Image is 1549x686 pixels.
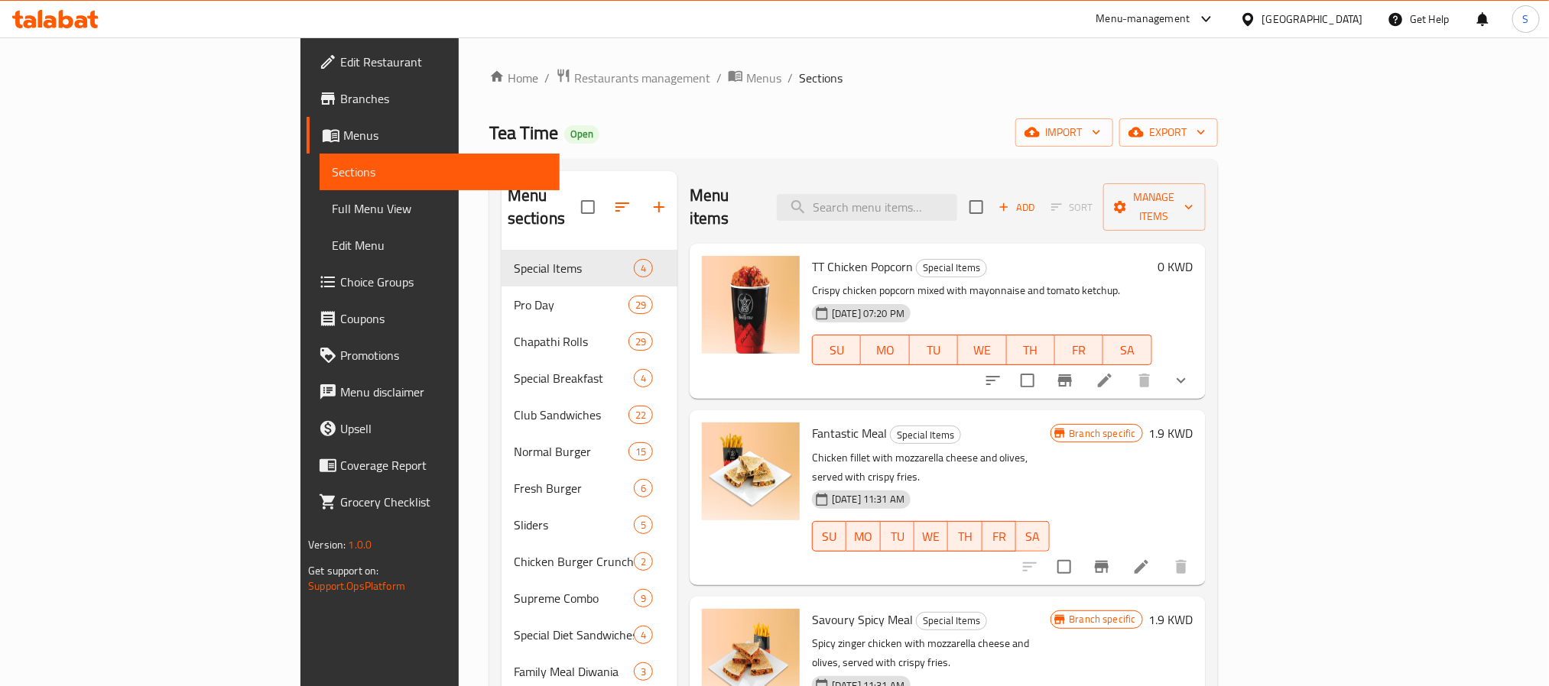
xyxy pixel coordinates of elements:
div: items [634,626,653,644]
div: Special Breakfast4 [502,360,677,396]
span: Coupons [340,309,547,328]
span: Special Diet Sandwiches [514,626,634,644]
div: Pro Day29 [502,286,677,323]
button: show more [1163,362,1200,399]
div: items [634,516,653,534]
span: [DATE] 07:20 PM [826,306,911,321]
button: import [1015,118,1113,147]
span: Full Menu View [332,199,547,218]
a: Menus [307,117,559,154]
span: Sections [799,69,843,87]
span: TU [916,339,952,361]
button: SA [1103,335,1151,365]
span: Grocery Checklist [340,493,547,511]
div: Supreme Combo9 [502,580,677,616]
span: Choice Groups [340,273,547,291]
button: sort-choices [975,362,1012,399]
div: items [634,259,653,277]
div: Special Items [916,259,987,277]
button: TH [948,521,982,552]
h6: 1.9 KWD [1149,609,1193,630]
span: Edit Menu [332,236,547,254]
span: TH [954,526,976,548]
span: Chapathi Rolls [514,332,628,351]
span: 2 [635,555,652,569]
span: Get support on: [308,561,378,581]
div: Special Items [916,612,987,630]
button: Branch-specific-item [1083,548,1120,585]
span: Menus [746,69,781,87]
span: Special Items [917,612,986,629]
span: Supreme Combo [514,589,634,607]
button: FR [1055,335,1103,365]
span: Special Items [891,426,960,444]
div: items [634,662,653,681]
button: MO [861,335,909,365]
svg: Show Choices [1172,371,1190,390]
div: Fresh Burger [514,479,634,497]
span: Open [564,128,599,141]
span: 9 [635,591,652,606]
button: Add [992,196,1041,219]
p: Chicken fillet with mozzarella cheese and olives, served with crispy fries. [812,448,1050,487]
button: WE [958,335,1006,365]
span: Restaurants management [574,69,710,87]
span: 1.0.0 [349,535,372,555]
nav: breadcrumb [489,68,1218,88]
button: Branch-specific-item [1047,362,1083,399]
button: delete [1163,548,1200,585]
button: MO [846,521,880,552]
span: Branch specific [1064,426,1142,441]
span: S [1523,11,1529,28]
span: TT Chicken Popcorn [812,255,913,278]
div: Normal Burger15 [502,433,677,470]
span: Version: [308,535,346,555]
span: WE [964,339,1000,361]
li: / [787,69,793,87]
span: 5 [635,518,652,532]
span: FR [1061,339,1097,361]
span: Family Meal Diwania [514,662,634,681]
span: Sort sections [604,189,641,225]
li: / [716,69,722,87]
span: export [1132,123,1206,142]
span: SU [819,339,855,361]
span: SU [819,526,840,548]
span: Select to update [1048,551,1080,583]
span: Add item [992,196,1041,219]
input: search [777,194,957,221]
a: Grocery Checklist [307,484,559,520]
span: 29 [629,298,652,312]
button: SA [1016,521,1050,552]
button: delete [1126,362,1163,399]
span: Select section first [1041,196,1103,219]
a: Choice Groups [307,264,559,300]
div: Chapathi Rolls29 [502,323,677,360]
span: Chicken Burger Crunchy Bites [514,552,634,571]
span: Normal Burger [514,442,628,461]
span: TH [1013,339,1049,361]
div: Fresh Burger6 [502,470,677,506]
a: Promotions [307,337,559,374]
span: Savoury Spicy Meal [812,608,913,631]
span: [DATE] 11:31 AM [826,492,911,506]
span: Manage items [1115,188,1193,226]
button: SU [812,335,861,365]
button: SU [812,521,846,552]
span: FR [989,526,1010,548]
div: Open [564,125,599,144]
span: 4 [635,628,652,642]
span: Special Items [514,259,634,277]
span: 3 [635,665,652,679]
a: Coupons [307,300,559,337]
div: Special Breakfast [514,369,634,387]
div: Special Items4 [502,250,677,286]
span: Branch specific [1064,612,1142,626]
button: FR [982,521,1016,552]
div: items [634,589,653,607]
div: items [628,442,653,461]
a: Sections [320,154,559,190]
div: Sliders [514,516,634,534]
